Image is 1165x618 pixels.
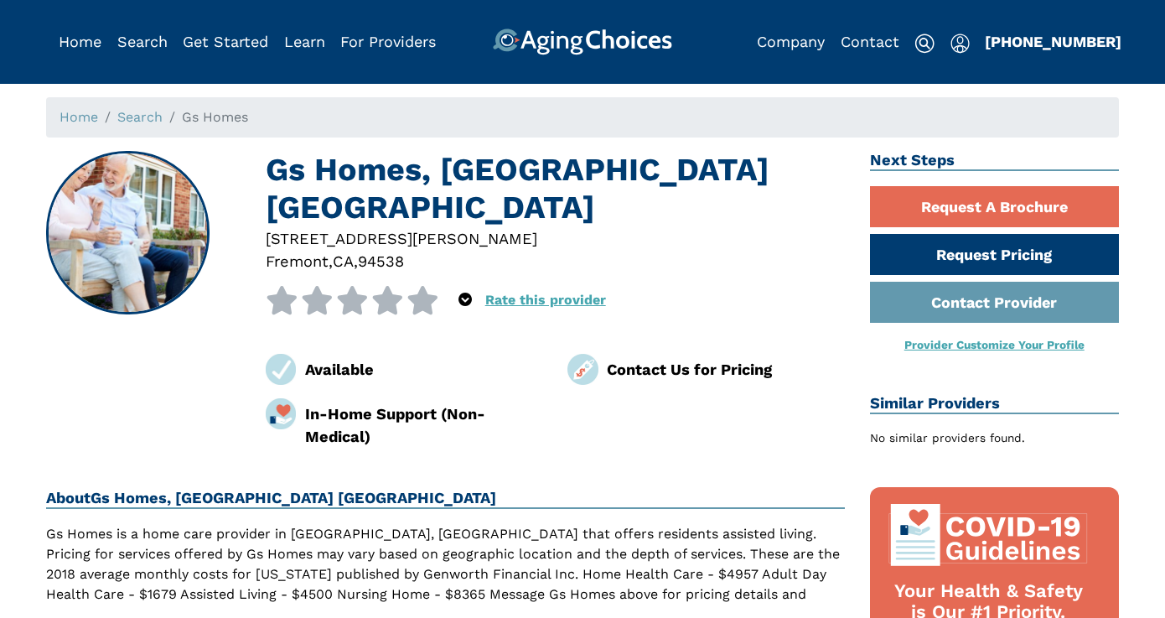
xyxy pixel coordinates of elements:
span: Gs Homes [182,109,248,125]
a: Rate this provider [485,292,606,308]
div: Popover trigger [950,29,970,55]
a: Search [117,33,168,50]
img: Gs Homes, Fremont CA [48,153,209,314]
a: For Providers [340,33,436,50]
div: Popover trigger [117,29,168,55]
span: CA [333,252,354,270]
a: Get Started [183,33,268,50]
div: Available [305,358,543,381]
nav: breadcrumb [46,97,1119,138]
div: 94538 [358,250,404,273]
img: AgingChoices [493,29,672,55]
a: Search [117,109,163,125]
h1: Gs Homes, [GEOGRAPHIC_DATA] [GEOGRAPHIC_DATA] [266,151,845,227]
span: , [354,252,358,270]
a: Request Pricing [870,234,1120,275]
div: Contact Us for Pricing [607,358,845,381]
div: [STREET_ADDRESS][PERSON_NAME] [266,227,845,250]
h2: Similar Providers [870,394,1120,414]
img: user-icon.svg [950,34,970,54]
img: search-icon.svg [914,34,935,54]
div: In-Home Support (Non-Medical) [305,402,543,449]
a: Contact Provider [870,282,1120,323]
div: No similar providers found. [870,429,1120,447]
a: Home [59,33,101,50]
a: Request A Brochure [870,186,1120,227]
a: [PHONE_NUMBER] [985,33,1121,50]
img: covid-top-default.svg [887,504,1091,566]
h2: About Gs Homes, [GEOGRAPHIC_DATA] [GEOGRAPHIC_DATA] [46,489,845,509]
div: Popover trigger [458,286,472,314]
span: , [329,252,333,270]
a: Learn [284,33,325,50]
a: Company [757,33,825,50]
span: Fremont [266,252,329,270]
a: Provider Customize Your Profile [904,338,1085,351]
a: Contact [841,33,899,50]
h2: Next Steps [870,151,1120,171]
a: Home [60,109,98,125]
